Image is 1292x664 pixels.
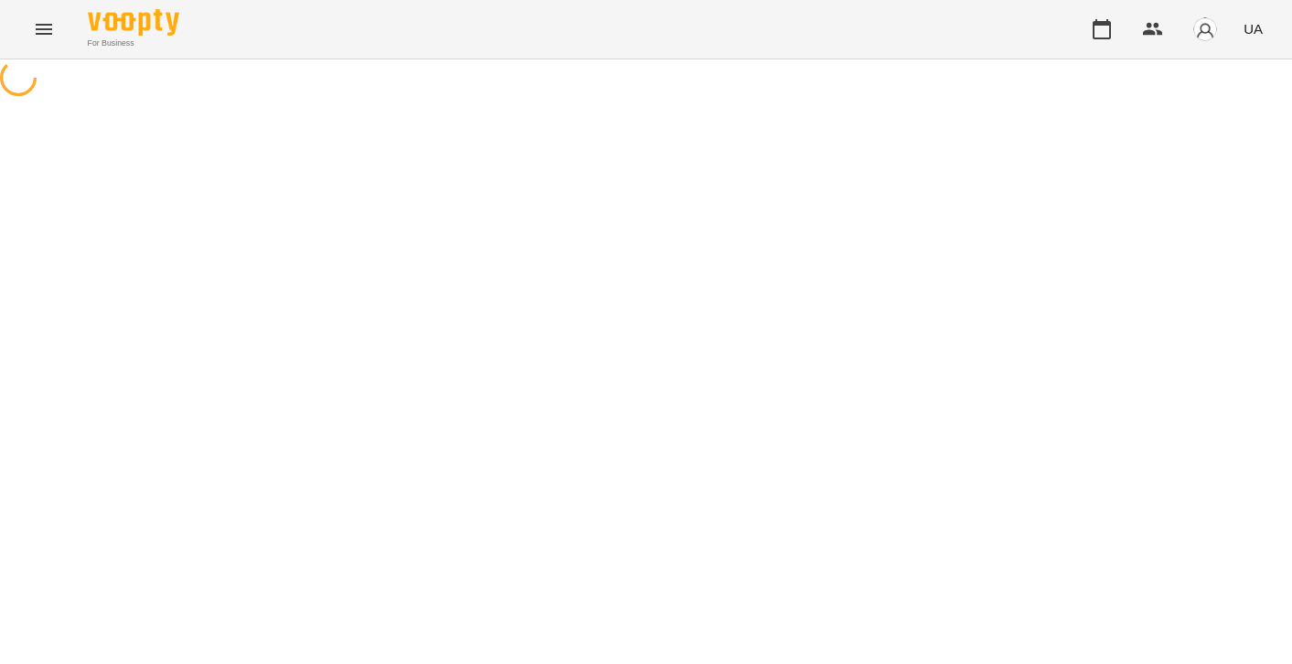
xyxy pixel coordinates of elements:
[1236,12,1270,46] button: UA
[88,9,179,36] img: Voopty Logo
[22,7,66,51] button: Menu
[1192,16,1218,42] img: avatar_s.png
[1244,19,1263,38] span: UA
[88,37,179,49] span: For Business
